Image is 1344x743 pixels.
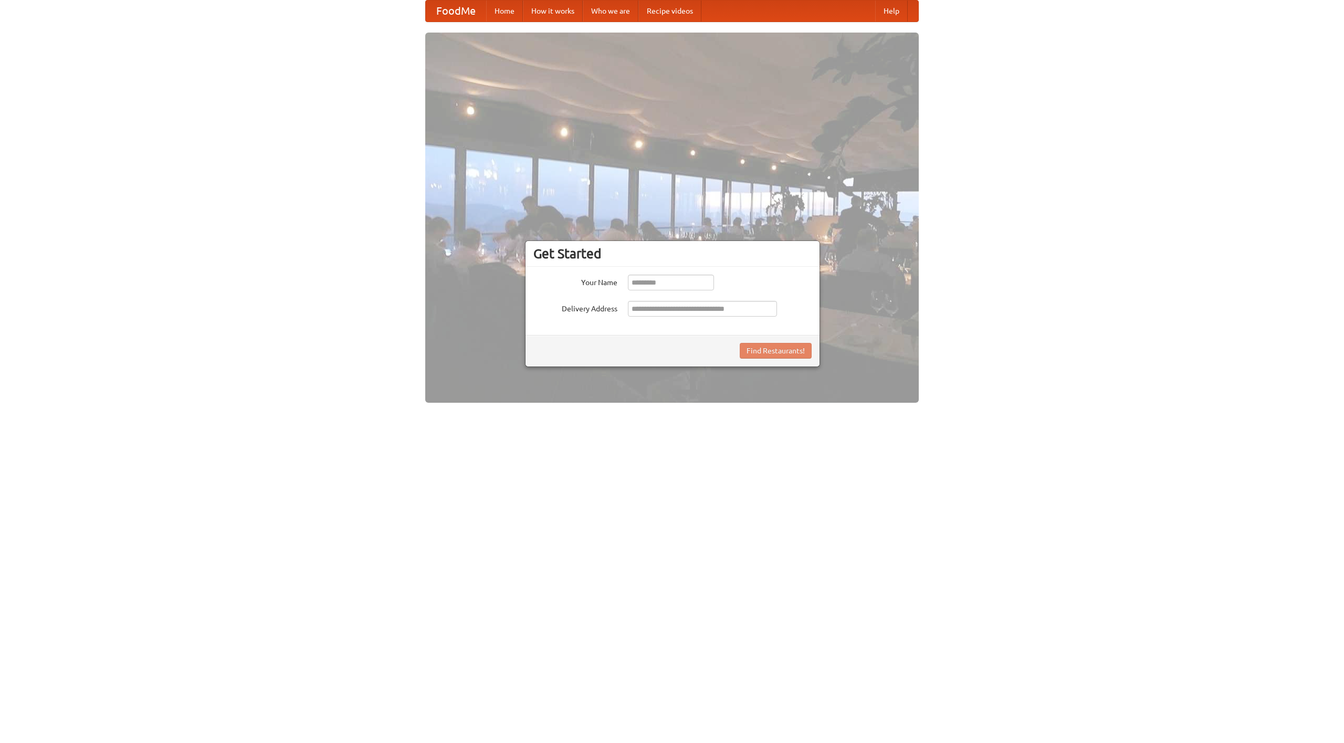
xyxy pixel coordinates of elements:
label: Your Name [533,275,617,288]
button: Find Restaurants! [740,343,812,359]
a: Recipe videos [638,1,701,22]
label: Delivery Address [533,301,617,314]
a: Home [486,1,523,22]
a: How it works [523,1,583,22]
a: Help [875,1,908,22]
a: Who we are [583,1,638,22]
h3: Get Started [533,246,812,261]
a: FoodMe [426,1,486,22]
